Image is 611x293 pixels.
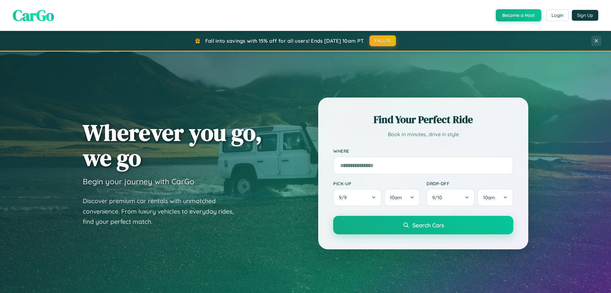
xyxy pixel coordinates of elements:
[333,189,382,206] button: 9/9
[390,194,402,201] span: 10am
[83,196,242,227] p: Discover premium car rentals with unmatched convenience. From luxury vehicles to everyday rides, ...
[432,194,445,201] span: 9 / 10
[13,5,54,26] span: CarGo
[205,38,365,44] span: Fall into savings with 15% off for all users! Ends [DATE] 10am PT.
[333,181,420,186] label: Pick-up
[412,222,444,229] span: Search Cars
[426,181,513,186] label: Drop-off
[83,120,262,170] h1: Wherever you go, we go
[496,9,541,21] button: Become a Host
[333,113,513,127] h2: Find Your Perfect Ride
[333,216,513,234] button: Search Cars
[483,194,495,201] span: 10am
[384,189,420,206] button: 10am
[477,189,513,206] button: 10am
[339,194,350,201] span: 9 / 9
[333,149,513,154] label: Where
[83,177,194,186] h3: Begin your journey with CarGo
[572,10,598,21] button: Sign Up
[546,10,569,21] button: Login
[426,189,475,206] button: 9/10
[369,35,396,46] button: FALL15
[333,130,513,139] p: Book in minutes, drive in style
